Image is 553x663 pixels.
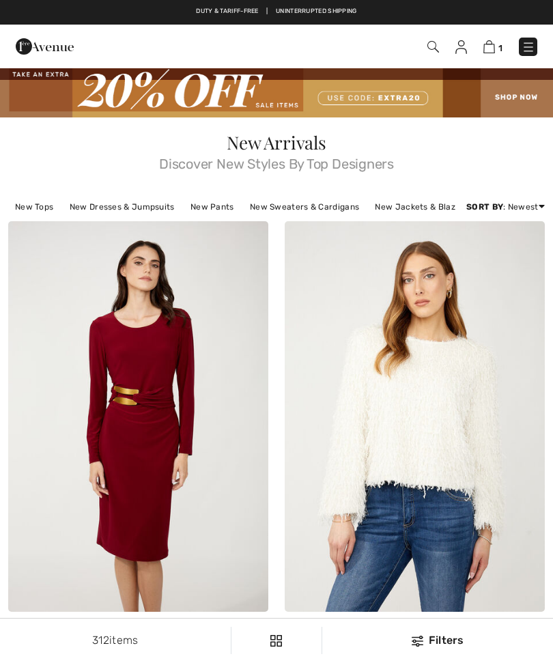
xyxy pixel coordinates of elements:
div: : Newest [466,201,545,213]
span: Discover New Styles By Top Designers [8,152,545,171]
a: New Pants [184,198,241,216]
img: Shopping Bag [483,40,495,53]
div: Filters [330,632,545,649]
img: Filters [270,635,282,647]
strong: Sort By [466,202,503,212]
img: Filters [412,636,423,647]
img: Bodycon Knee-Length Dress Style 254045. Cabernet [8,221,268,612]
div: [PERSON_NAME] [285,617,545,627]
img: Menu [522,40,535,54]
a: New Dresses & Jumpsuits [63,198,182,216]
span: 1 [498,43,502,53]
a: New Jackets & Blazers [368,198,474,216]
a: New Sweaters & Cardigans [243,198,366,216]
a: 1 [483,38,502,55]
a: 1ère Avenue [16,39,74,52]
img: Crew Neck Pullover with Fringe Style 6281254926. Off white [285,221,545,612]
div: [PERSON_NAME] [8,617,268,627]
span: New Arrivals [227,130,326,154]
img: Search [427,41,439,53]
span: 312 [92,634,109,647]
a: New Tops [8,198,60,216]
img: 1ère Avenue [16,33,74,60]
img: My Info [455,40,467,54]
